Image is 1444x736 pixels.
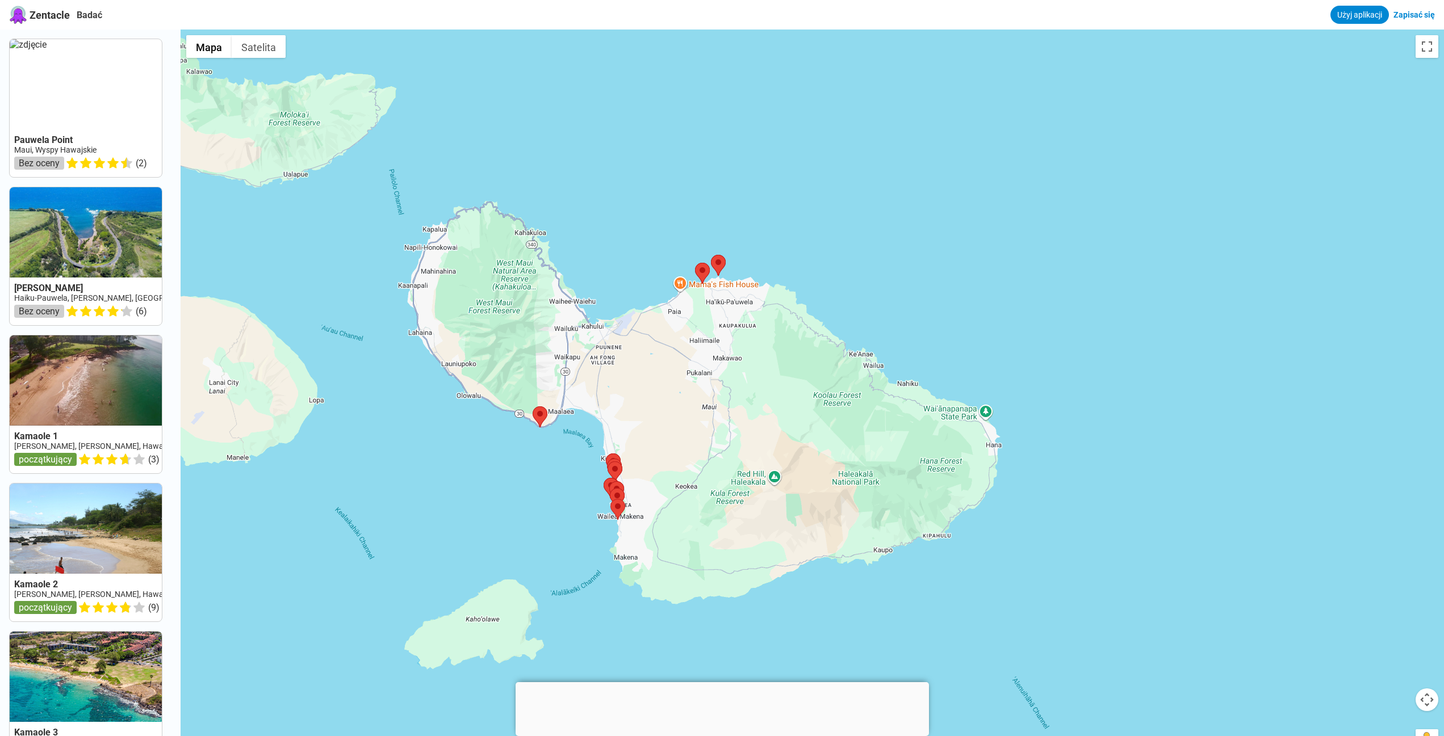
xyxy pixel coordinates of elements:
a: Haiku-Pauwela, [PERSON_NAME], [GEOGRAPHIC_DATA] [14,293,212,302]
font: Użyj aplikacji [1337,10,1382,19]
a: [PERSON_NAME], [PERSON_NAME], Hawaje [14,441,169,451]
font: Mapa [196,41,222,53]
button: Pokaż mapę ulic [186,35,232,58]
a: Zapisać się [1393,10,1435,19]
font: Zentacle [30,9,70,21]
a: Badać [77,10,102,20]
a: [PERSON_NAME], [PERSON_NAME], Hawaje [14,590,169,599]
button: Pokaż zdjęcia satelitarne [232,35,286,58]
font: Satelita [241,41,276,53]
a: Maui, Wyspy Hawajskie [14,145,97,154]
button: Kontrolowanie kamerą na mapie [1416,688,1438,711]
button: Włącz widok pełnoekranowy [1416,35,1438,58]
a: Logo ZentacleZentacle [9,6,70,24]
iframe: Reklama [516,682,929,733]
img: Logo Zentacle [9,6,27,24]
a: Użyj aplikacji [1330,6,1389,24]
